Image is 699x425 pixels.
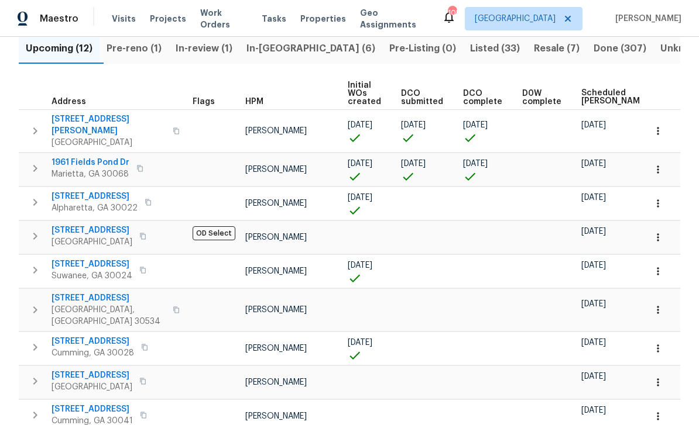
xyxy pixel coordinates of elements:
span: [STREET_ADDRESS] [52,369,132,381]
span: [STREET_ADDRESS] [52,292,166,304]
span: Properties [300,13,346,25]
span: Projects [150,13,186,25]
span: DCO submitted [401,89,443,106]
span: [GEOGRAPHIC_DATA] [52,236,132,248]
span: [DATE] [348,160,372,168]
span: Geo Assignments [360,7,428,30]
span: D0W complete [522,89,561,106]
span: Scheduled [PERSON_NAME] [581,89,647,105]
span: Visits [112,13,136,25]
span: [PERSON_NAME] [245,165,307,174]
span: OD Select [193,226,235,240]
span: HPM [245,98,263,106]
span: Alpharetta, GA 30022 [52,202,138,214]
span: Listed (33) [470,40,520,57]
span: [DATE] [581,194,606,202]
span: [PERSON_NAME] [245,233,307,241]
span: Flags [193,98,215,106]
span: [DATE] [581,300,606,308]
span: Address [52,98,86,106]
span: [PERSON_NAME] [245,127,307,135]
span: [DATE] [581,372,606,381]
span: [GEOGRAPHIC_DATA] [52,381,132,393]
span: [STREET_ADDRESS][PERSON_NAME] [52,113,166,137]
span: [STREET_ADDRESS] [52,224,132,236]
span: [GEOGRAPHIC_DATA] [475,13,556,25]
span: [DATE] [581,261,606,269]
span: [PERSON_NAME] [245,412,307,420]
span: Maestro [40,13,78,25]
span: [PERSON_NAME] [245,199,307,208]
span: [PERSON_NAME] [245,378,307,386]
span: [STREET_ADDRESS] [52,191,138,202]
span: Done (307) [594,40,646,57]
span: Upcoming (12) [26,40,92,57]
span: [DATE] [401,121,426,129]
span: DCO complete [463,89,502,106]
span: [DATE] [348,261,372,269]
span: [PERSON_NAME] [245,267,307,275]
span: [DATE] [463,160,488,168]
span: [DATE] [348,121,372,129]
span: [DATE] [463,121,488,129]
span: Resale (7) [534,40,580,57]
span: Cumming, GA 30028 [52,347,134,359]
span: Initial WOs created [348,81,381,106]
span: [PERSON_NAME] [245,306,307,314]
span: In-review (1) [176,40,232,57]
span: [GEOGRAPHIC_DATA], [GEOGRAPHIC_DATA] 30534 [52,304,166,327]
span: [DATE] [581,160,606,168]
span: [PERSON_NAME] [245,344,307,353]
span: Tasks [262,15,286,23]
span: [DATE] [401,160,426,168]
span: Pre-reno (1) [107,40,162,57]
span: [STREET_ADDRESS] [52,336,134,347]
span: [STREET_ADDRESS] [52,403,133,415]
span: 1961 Fields Pond Dr [52,157,129,168]
span: [PERSON_NAME] [611,13,681,25]
span: [DATE] [348,338,372,347]
span: [DATE] [581,338,606,347]
span: [DATE] [581,121,606,129]
span: Marietta, GA 30068 [52,168,129,180]
span: [GEOGRAPHIC_DATA] [52,137,166,148]
span: [STREET_ADDRESS] [52,258,132,270]
span: Suwanee, GA 30024 [52,270,132,282]
span: Work Orders [200,7,248,30]
span: [DATE] [581,227,606,236]
span: [DATE] [348,194,372,202]
div: 105 [448,7,456,19]
span: In-[GEOGRAPHIC_DATA] (6) [246,40,375,57]
span: Pre-Listing (0) [389,40,456,57]
span: [DATE] [581,406,606,414]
